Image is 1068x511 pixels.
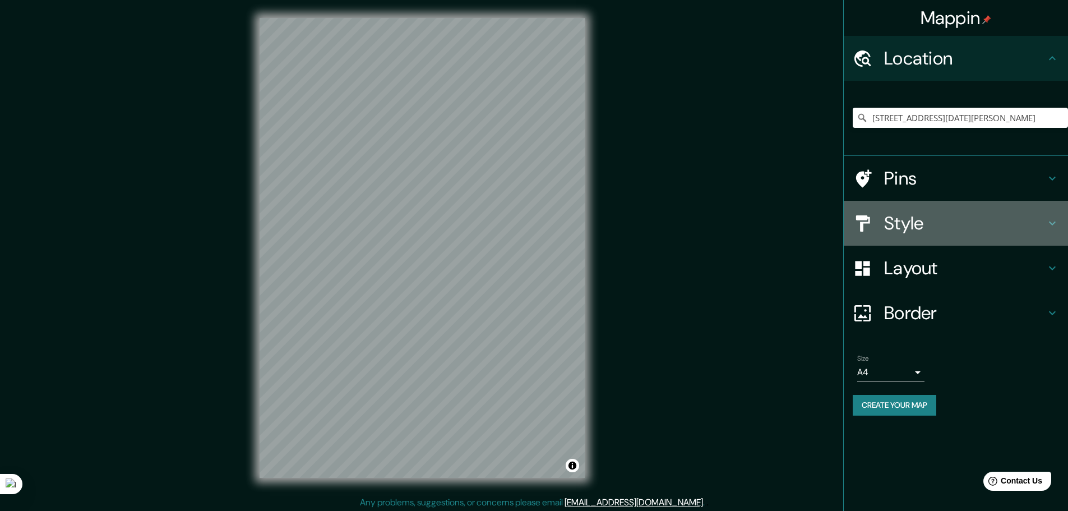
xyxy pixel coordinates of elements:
div: . [706,496,709,509]
p: Any problems, suggestions, or concerns please email . [360,496,705,509]
h4: Mappin [921,7,992,29]
canvas: Map [260,18,585,478]
img: pin-icon.png [982,15,991,24]
h4: Location [884,47,1046,70]
h4: Border [884,302,1046,324]
a: [EMAIL_ADDRESS][DOMAIN_NAME] [565,496,703,508]
div: Pins [844,156,1068,201]
h4: Layout [884,257,1046,279]
button: Create your map [853,395,936,416]
div: A4 [857,363,924,381]
div: . [705,496,706,509]
div: Layout [844,246,1068,291]
div: Style [844,201,1068,246]
input: Pick your city or area [853,108,1068,128]
h4: Pins [884,167,1046,190]
label: Size [857,354,869,363]
div: Location [844,36,1068,81]
div: Border [844,291,1068,335]
iframe: Help widget launcher [968,467,1056,499]
button: Toggle attribution [566,459,579,472]
h4: Style [884,212,1046,234]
